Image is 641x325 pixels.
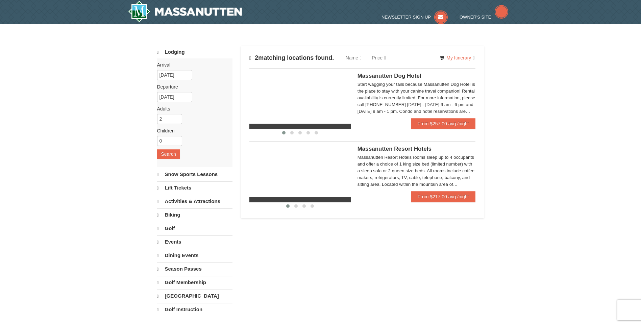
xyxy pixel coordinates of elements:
img: Massanutten Resort Logo [128,1,242,22]
span: Massanutten Dog Hotel [358,73,421,79]
a: Snow Sports Lessons [157,168,232,181]
a: Lift Tickets [157,181,232,194]
a: [GEOGRAPHIC_DATA] [157,290,232,302]
a: Owner's Site [460,15,508,20]
button: Search [157,149,180,159]
span: Newsletter Sign Up [381,15,431,20]
label: Arrival [157,61,227,68]
div: Massanutten Resort Hotels rooms sleep up to 4 occupants and offer a choice of 1 king size bed (li... [358,154,476,188]
a: From $257.00 avg /night [411,118,476,129]
a: Name [341,51,367,65]
a: Massanutten Resort [128,1,242,22]
a: Golf Instruction [157,303,232,316]
label: Children [157,127,227,134]
a: Biking [157,208,232,221]
span: Massanutten Resort Hotels [358,146,432,152]
label: Departure [157,83,227,90]
a: Newsletter Sign Up [381,15,448,20]
label: Adults [157,105,227,112]
span: Owner's Site [460,15,491,20]
a: Lodging [157,46,232,58]
div: Start wagging your tails because Massanutten Dog Hotel is the place to stay with your canine trav... [358,81,476,115]
a: Dining Events [157,249,232,262]
a: Activities & Attractions [157,195,232,208]
a: Golf Membership [157,276,232,289]
a: Events [157,235,232,248]
a: Golf [157,222,232,235]
a: Season Passes [157,262,232,275]
a: Price [367,51,391,65]
a: My Itinerary [436,53,479,63]
a: From $217.00 avg /night [411,191,476,202]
